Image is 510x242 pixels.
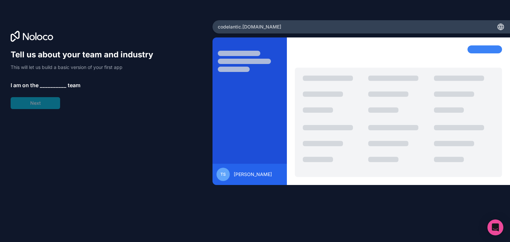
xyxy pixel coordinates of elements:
p: This will let us build a basic version of your first app [11,64,159,71]
span: I am on the [11,81,39,89]
h1: Tell us about your team and industry [11,49,159,60]
span: [PERSON_NAME] [234,171,272,178]
span: __________ [40,81,66,89]
span: TS [220,172,226,177]
span: codelantic .[DOMAIN_NAME] [218,24,281,30]
span: team [68,81,80,89]
div: Open Intercom Messenger [487,219,503,235]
